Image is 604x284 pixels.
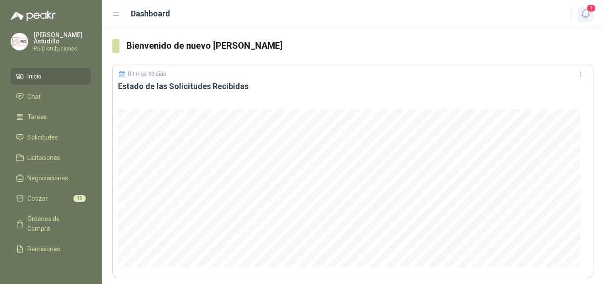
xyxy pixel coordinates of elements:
a: Solicitudes [11,129,91,146]
a: Inicio [11,68,91,85]
span: Negociaciones [27,173,68,183]
a: Órdenes de Compra [11,210,91,237]
img: Company Logo [11,33,28,50]
span: Tareas [27,112,47,122]
a: Chat [11,88,91,105]
a: Configuración [11,261,91,278]
span: 1 [586,4,596,12]
span: Remisiones [27,244,60,254]
span: 15 [73,195,86,202]
span: Chat [27,92,41,101]
h1: Dashboard [131,8,170,20]
span: Licitaciones [27,153,60,163]
p: [PERSON_NAME] Astudillo [34,32,91,44]
a: Remisiones [11,241,91,257]
img: Logo peakr [11,11,56,21]
a: Negociaciones [11,170,91,187]
h3: Estado de las Solicitudes Recibidas [118,81,588,92]
button: 1 [577,6,593,22]
a: Licitaciones [11,149,91,166]
a: Tareas [11,109,91,125]
span: Órdenes de Compra [27,214,83,233]
p: RG Distribuciones [34,46,91,51]
p: Últimos 30 días [128,71,166,77]
h3: Bienvenido de nuevo [PERSON_NAME] [126,39,593,53]
span: Cotizar [27,194,48,203]
span: Inicio [27,71,42,81]
span: Solicitudes [27,132,58,142]
a: Cotizar15 [11,190,91,207]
